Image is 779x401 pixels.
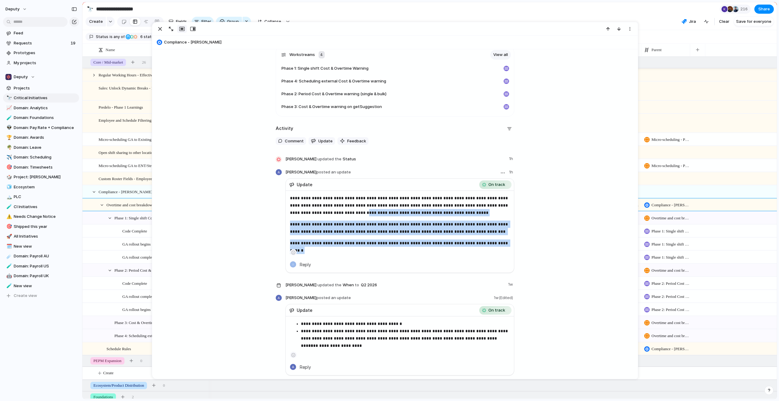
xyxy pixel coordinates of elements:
[6,164,11,171] div: 🎯
[317,156,341,162] span: updated the
[3,173,79,182] div: 🎲Project: [PERSON_NAME]
[5,204,12,210] button: 🧪
[5,273,12,279] button: 🤖
[6,233,11,240] div: 🚀
[14,214,77,220] span: Needs Change Notice
[216,17,242,26] button: Group
[14,60,77,66] span: My projects
[93,358,121,364] span: PEPM Expansion
[285,280,505,289] span: When
[316,169,351,174] span: posted an update
[3,183,79,192] a: 🧊Ecosystem
[488,307,505,313] span: On track
[651,320,690,326] span: Overtime and cost breakdowns on schedule
[651,254,690,260] span: Phase 1: Single shift Cost & Overtime Warning
[5,253,12,259] button: ☄️
[5,145,12,151] button: 🌴
[87,5,93,13] div: 🔭
[14,263,77,269] span: Domain: Payroll US
[285,155,505,163] span: Status
[6,273,11,280] div: 🤖
[5,184,12,190] button: 🧊
[285,169,351,175] span: [PERSON_NAME]
[264,19,281,25] span: Collapse
[6,243,11,250] div: 🗓️
[651,307,690,313] span: Phase 2: Period Cost & Overtime warning (single & bulk)
[651,346,690,352] span: Compliance - [PERSON_NAME]
[6,154,11,161] div: ✈️
[93,382,144,389] span: Ecosystem/Product Distribution
[3,232,79,241] a: 🚀All Initiatives
[285,282,316,288] span: [PERSON_NAME]
[3,93,79,103] a: 🔭Critical Initiatives
[5,214,12,220] button: ⚠️
[276,137,306,145] button: Comment
[6,223,11,230] div: 🎯
[5,174,12,180] button: 🎲
[3,222,79,231] a: 🎯Shipped this year
[5,154,12,160] button: ✈️
[651,228,690,234] span: Phase 1: Single shift Cost & Overtime Warning
[281,78,386,84] span: Phase 4: Scheduling external Cost & Overtime warning
[108,33,126,40] button: isany of
[6,134,11,141] div: 🏆
[113,34,124,40] span: any of
[5,6,19,12] span: deputy
[5,224,12,230] button: 🎯
[3,153,79,162] a: ✈️Domain: Scheduling
[164,39,635,45] span: Compliance - [PERSON_NAME]
[490,50,511,60] a: View all
[5,105,12,111] button: 📈
[276,125,293,132] h2: Activity
[6,194,11,200] div: 🏔️
[651,202,690,208] span: Compliance - [PERSON_NAME]
[114,332,174,339] span: Phase 4: Scheduling external Cost & Overtime warning
[754,5,774,14] button: Share
[14,224,77,230] span: Shipped this year
[337,137,369,145] button: Feedback
[99,103,143,110] span: Predelo - Phase 1 Learnings
[6,114,11,121] div: 🧪
[122,280,147,287] span: Code Complete
[5,243,12,249] button: 🗓️
[14,293,37,299] span: Create view
[6,95,11,102] div: 🔭
[734,17,774,26] button: Save for everyone
[14,194,77,200] span: PLC
[114,214,174,221] span: Phase 1: Single shift Cost & Overtime Warning
[281,104,382,110] span: Phase 3: Cost & Overtime warning on getSuggestion
[253,17,284,26] button: Collapse
[71,40,77,46] span: 19
[125,33,161,40] button: 6 statuses
[3,123,79,132] a: 👽Domain: Pay Rate + Compliance
[281,91,386,97] span: Phase 2: Period Cost & Overtime warning (single & bulk)
[176,19,187,25] span: Fields
[227,19,239,25] span: Group
[107,201,175,208] span: Overtime and cost breakdowns on schedule
[651,215,690,221] span: Overtime and cost breakdowns on schedule
[689,19,696,25] span: Jira
[5,115,12,121] button: 🧪
[679,17,698,26] button: Jira
[3,48,79,58] a: Prototypes
[3,103,79,113] a: 📈Domain: Analytics
[3,262,79,271] a: 🧪Domain: Payroll US
[14,243,77,249] span: New view
[509,169,514,176] span: 1h
[651,294,690,300] span: Phase 2: Period Cost & Overtime warning (single & bulk)
[3,252,79,261] a: ☄️Domain: Payroll AU
[651,241,690,247] span: Phase 1: Single shift Cost & Overtime Warning
[14,154,77,160] span: Domain: Scheduling
[651,137,690,143] span: Micro-scheduling - Phase 1 - GA Release
[651,47,662,53] span: Parent
[14,105,77,111] span: Domain: Analytics
[114,267,174,274] span: Phase 2: Period Cost & Overtime warning (single & bulk)
[89,19,103,25] span: Create
[736,19,771,25] span: Save for everyone
[3,281,79,291] a: 🧪New view
[14,30,77,36] span: Feed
